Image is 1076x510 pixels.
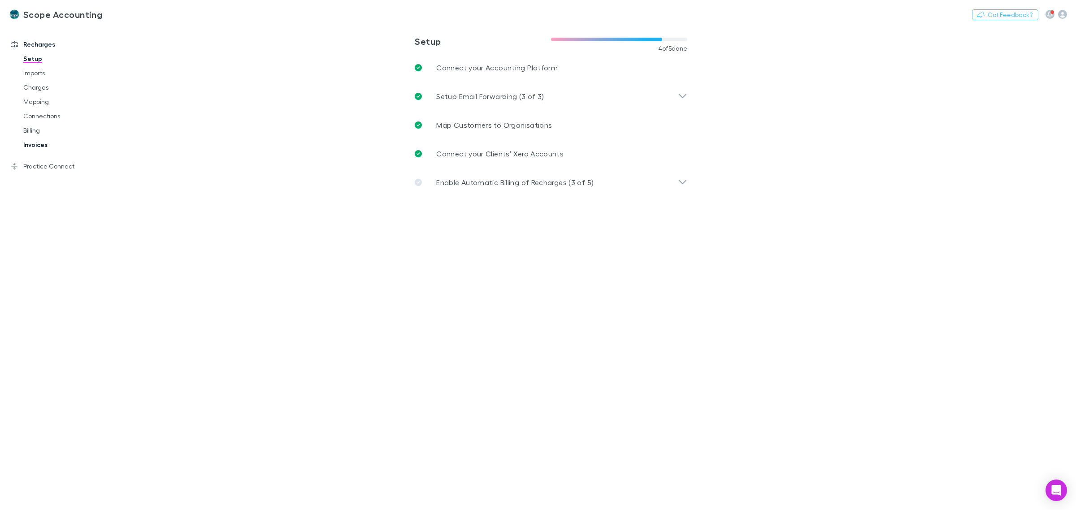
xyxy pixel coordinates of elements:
a: Imports [14,66,126,80]
a: Invoices [14,138,126,152]
div: Open Intercom Messenger [1046,480,1067,501]
p: Enable Automatic Billing of Recharges (3 of 5) [436,177,594,188]
a: Billing [14,123,126,138]
a: Connect your Accounting Platform [408,53,694,82]
a: Recharges [2,37,126,52]
a: Charges [14,80,126,95]
a: Connections [14,109,126,123]
h3: Scope Accounting [23,9,102,20]
a: Practice Connect [2,159,126,173]
h3: Setup [415,36,551,47]
div: Setup Email Forwarding (3 of 3) [408,82,694,111]
a: Scope Accounting [4,4,108,25]
div: Enable Automatic Billing of Recharges (3 of 5) [408,168,694,197]
p: Connect your Clients’ Xero Accounts [436,148,564,159]
img: Scope Accounting's Logo [9,9,20,20]
a: Setup [14,52,126,66]
p: Setup Email Forwarding (3 of 3) [436,91,544,102]
a: Map Customers to Organisations [408,111,694,139]
a: Connect your Clients’ Xero Accounts [408,139,694,168]
p: Connect your Accounting Platform [436,62,558,73]
button: Got Feedback? [972,9,1038,20]
span: 4 of 5 done [658,45,688,52]
p: Map Customers to Organisations [436,120,552,130]
a: Mapping [14,95,126,109]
